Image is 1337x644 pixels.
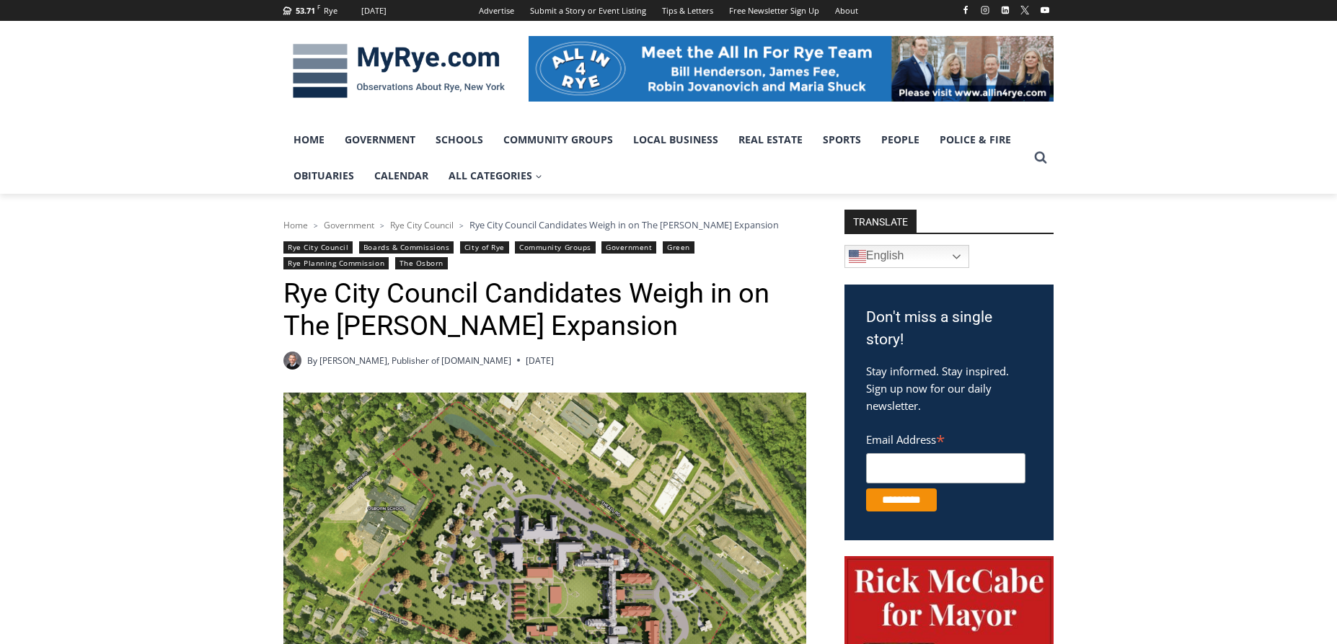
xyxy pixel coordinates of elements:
span: > [314,220,318,231]
span: All Categories [449,168,542,184]
button: View Search Form [1028,145,1054,171]
a: Obituaries [283,158,364,194]
a: Real Estate [728,122,813,158]
span: F [317,3,320,11]
a: People [871,122,930,158]
img: en [849,248,866,265]
h1: Rye City Council Candidates Weigh in on The [PERSON_NAME] Expansion [283,277,806,343]
a: Rye City Council [390,219,454,231]
p: Stay informed. Stay inspired. Sign up now for our daily newsletter. [866,362,1032,414]
a: YouTube [1036,1,1054,19]
a: Community Groups [515,241,595,254]
div: Rye [324,4,337,17]
a: Calendar [364,158,438,194]
a: Rye Planning Commission [283,257,389,269]
a: Rye City Council [283,241,353,254]
span: 53.71 [296,5,315,16]
a: Instagram [976,1,994,19]
a: Green [663,241,694,254]
a: X [1016,1,1033,19]
a: Police & Fire [930,122,1021,158]
img: All in for Rye [529,36,1054,101]
a: English [844,245,969,268]
time: [DATE] [526,354,554,367]
a: Author image [283,352,301,370]
a: Government [335,122,425,158]
a: Home [283,219,308,231]
strong: TRANSLATE [844,210,917,233]
a: [PERSON_NAME], Publisher of [DOMAIN_NAME] [319,354,511,367]
a: All Categories [438,158,552,194]
a: The Osborn [395,257,448,269]
a: Home [283,122,335,158]
a: Community Groups [493,122,623,158]
span: > [459,220,464,231]
h3: Don't miss a single story! [866,306,1032,352]
a: Boards & Commissions [359,241,454,254]
img: MyRye.com [283,34,514,109]
a: Local Business [623,122,728,158]
label: Email Address [866,425,1025,451]
a: Government [601,241,656,254]
div: [DATE] [361,4,387,17]
a: Facebook [957,1,974,19]
span: Rye City Council Candidates Weigh in on The [PERSON_NAME] Expansion [469,218,779,231]
a: Linkedin [997,1,1014,19]
nav: Breadcrumbs [283,218,806,232]
span: By [307,354,317,367]
a: Government [324,219,374,231]
nav: Primary Navigation [283,122,1028,194]
a: Sports [813,122,871,158]
span: > [380,220,384,231]
a: City of Rye [460,241,509,254]
a: Schools [425,122,493,158]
